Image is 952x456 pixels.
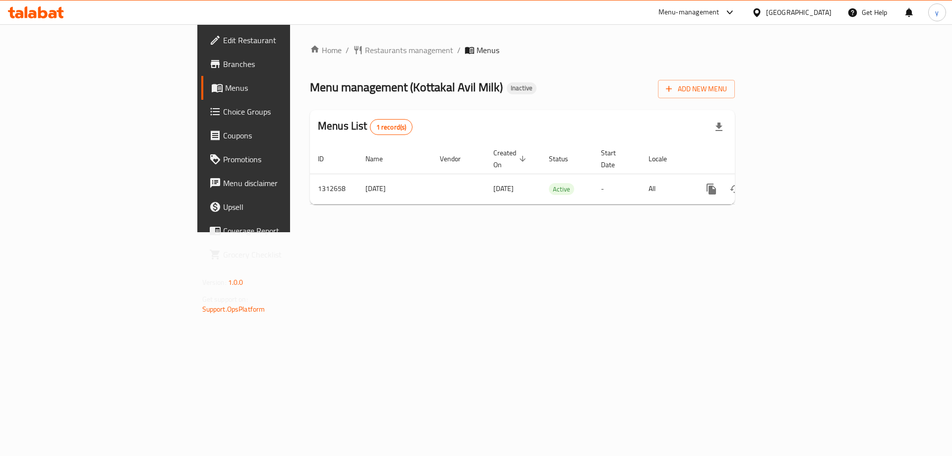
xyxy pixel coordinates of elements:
[310,44,735,56] nav: breadcrumb
[201,76,357,100] a: Menus
[201,219,357,243] a: Coverage Report
[202,276,227,289] span: Version:
[493,147,529,171] span: Created On
[223,34,349,46] span: Edit Restaurant
[549,153,581,165] span: Status
[201,147,357,171] a: Promotions
[228,276,243,289] span: 1.0.0
[593,174,641,204] td: -
[201,100,357,124] a: Choice Groups
[223,153,349,165] span: Promotions
[201,195,357,219] a: Upsell
[310,76,503,98] span: Menu management ( Kottakal Avil Milk )
[649,153,680,165] span: Locale
[223,201,349,213] span: Upsell
[658,80,735,98] button: Add New Menu
[223,249,349,261] span: Grocery Checklist
[225,82,349,94] span: Menus
[223,225,349,237] span: Coverage Report
[202,293,248,306] span: Get support on:
[223,58,349,70] span: Branches
[365,153,396,165] span: Name
[370,123,413,132] span: 1 record(s)
[700,177,723,201] button: more
[310,144,803,204] table: enhanced table
[601,147,629,171] span: Start Date
[370,119,413,135] div: Total records count
[493,182,514,195] span: [DATE]
[365,44,453,56] span: Restaurants management
[658,6,719,18] div: Menu-management
[353,44,453,56] a: Restaurants management
[666,83,727,95] span: Add New Menu
[201,243,357,266] a: Grocery Checklist
[549,184,574,195] span: Active
[457,44,461,56] li: /
[707,115,731,139] div: Export file
[223,177,349,189] span: Menu disclaimer
[202,303,265,316] a: Support.OpsPlatform
[476,44,499,56] span: Menus
[201,124,357,147] a: Coupons
[507,82,536,94] div: Inactive
[507,84,536,92] span: Inactive
[766,7,832,18] div: [GEOGRAPHIC_DATA]
[318,119,413,135] h2: Menus List
[723,177,747,201] button: Change Status
[201,28,357,52] a: Edit Restaurant
[201,171,357,195] a: Menu disclaimer
[318,153,337,165] span: ID
[440,153,474,165] span: Vendor
[223,106,349,118] span: Choice Groups
[692,144,803,174] th: Actions
[935,7,939,18] span: y
[223,130,349,141] span: Coupons
[201,52,357,76] a: Branches
[641,174,692,204] td: All
[357,174,432,204] td: [DATE]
